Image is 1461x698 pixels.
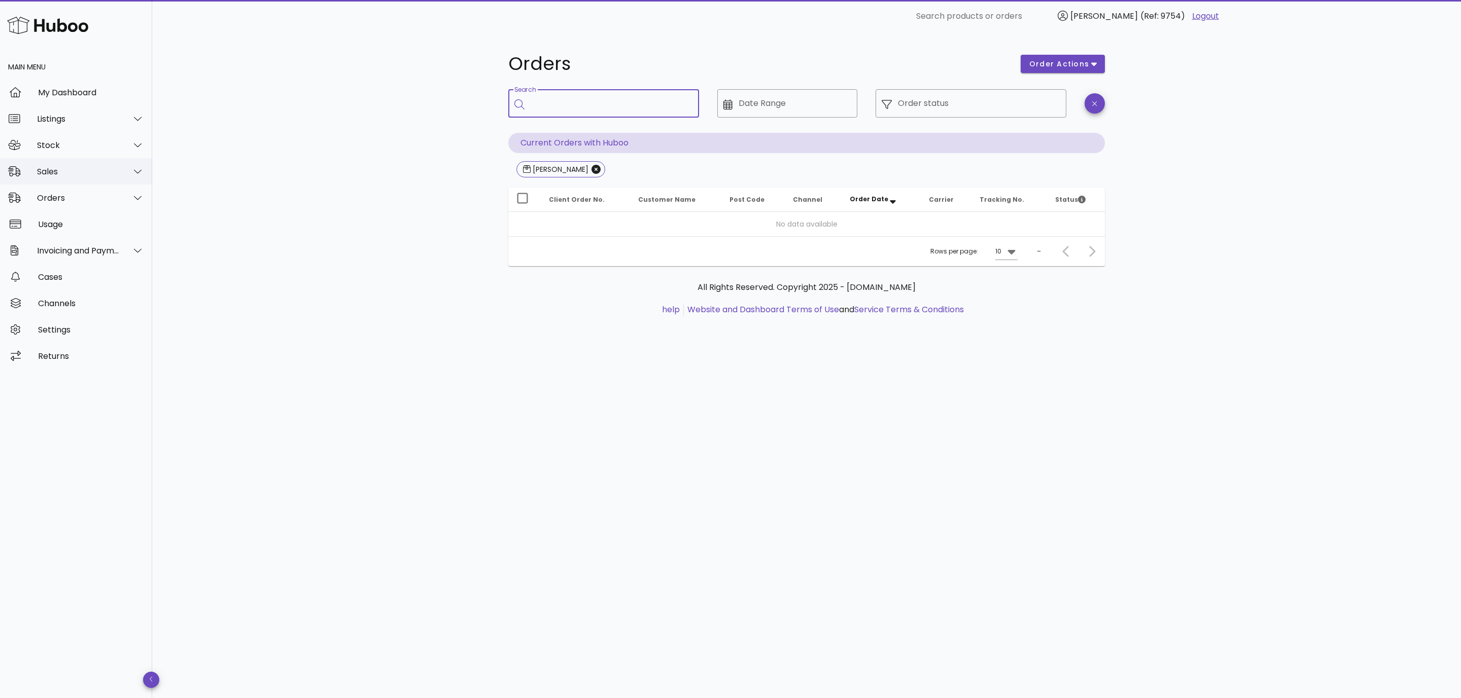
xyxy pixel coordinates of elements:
[930,237,1018,266] div: Rows per page:
[508,55,1008,73] h1: Orders
[38,272,144,282] div: Cases
[793,195,822,204] span: Channel
[842,188,921,212] th: Order Date: Sorted descending. Activate to remove sorting.
[38,299,144,308] div: Channels
[980,195,1024,204] span: Tracking No.
[687,304,839,315] a: Website and Dashboard Terms of Use
[638,195,695,204] span: Customer Name
[37,193,120,203] div: Orders
[592,165,601,174] button: Close
[995,243,1018,260] div: 10Rows per page:
[516,281,1097,293] p: All Rights Reserved. Copyright 2025 - [DOMAIN_NAME]
[850,195,888,203] span: Order Date
[38,219,144,229] div: Usage
[785,188,842,212] th: Channel
[38,88,144,97] div: My Dashboard
[995,247,1001,256] div: 10
[721,188,785,212] th: Post Code
[1140,10,1185,22] span: (Ref: 9754)
[508,212,1105,236] td: No data available
[1047,188,1105,212] th: Status
[514,86,536,94] label: Search
[971,188,1047,212] th: Tracking No.
[929,195,954,204] span: Carrier
[854,304,964,315] a: Service Terms & Conditions
[531,164,588,174] div: [PERSON_NAME]
[1021,55,1105,73] button: order actions
[37,246,120,255] div: Invoicing and Payments
[37,114,120,124] div: Listings
[662,304,680,315] a: help
[729,195,764,204] span: Post Code
[921,188,971,212] th: Carrier
[1070,10,1138,22] span: [PERSON_NAME]
[7,14,88,36] img: Huboo Logo
[37,140,120,150] div: Stock
[38,325,144,335] div: Settings
[38,351,144,361] div: Returns
[508,133,1105,153] p: Current Orders with Huboo
[630,188,721,212] th: Customer Name
[541,188,630,212] th: Client Order No.
[684,304,964,316] li: and
[1029,59,1090,69] span: order actions
[1037,247,1041,256] div: –
[549,195,605,204] span: Client Order No.
[37,167,120,176] div: Sales
[1055,195,1086,204] span: Status
[1192,10,1219,22] a: Logout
